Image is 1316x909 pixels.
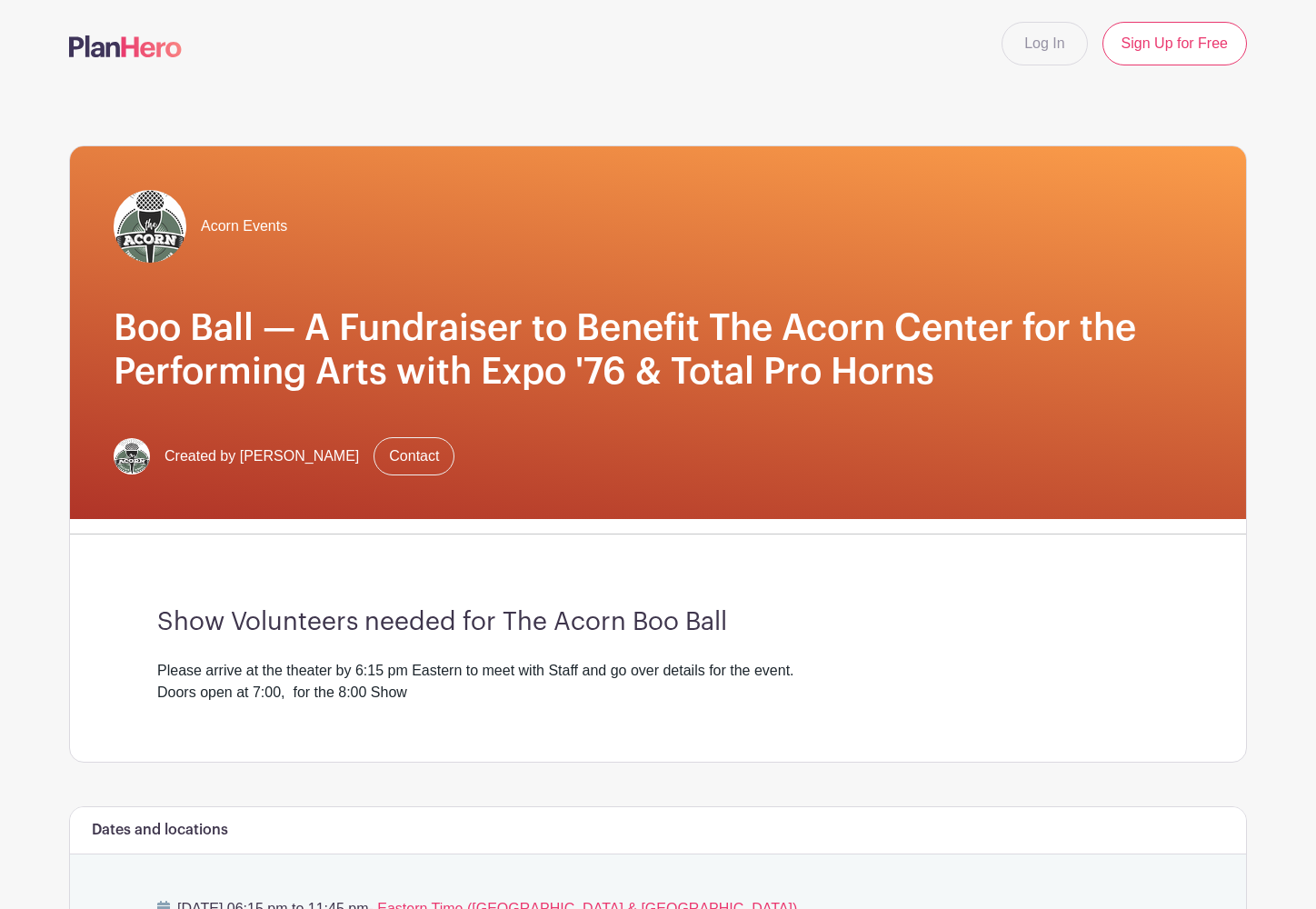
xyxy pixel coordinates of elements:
[164,445,359,467] span: Created by [PERSON_NAME]
[69,35,182,57] img: logo-507f7623f17ff9eddc593b1ce0a138ce2505c220e1c5a4e2b4648c50719b7d32.svg
[157,660,1159,704] div: Please arrive at the theater by 6:15 pm Eastern to meet with Staff and go over details for the ev...
[114,306,1202,394] h1: Boo Ball — A Fundraiser to Benefit The Acorn Center for the Performing Arts with Expo '76 & Total...
[157,607,1159,638] h3: Show Volunteers needed for The Acorn Boo Ball
[114,438,150,474] img: Acorn%20Logo%20SMALL.jpg
[1002,22,1087,65] a: Log In
[1102,22,1247,65] a: Sign Up for Free
[92,822,228,839] h6: Dates and locations
[374,437,454,475] a: Contact
[201,215,287,237] span: Acorn Events
[114,190,186,263] img: Acorn%20Logo%20SMALL.jpg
